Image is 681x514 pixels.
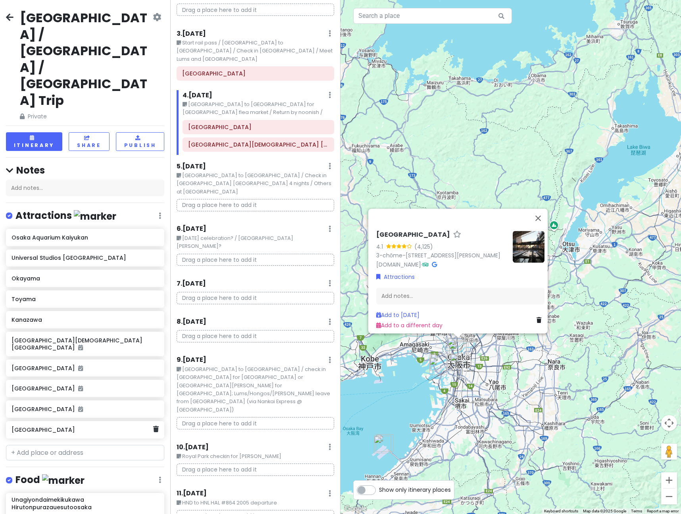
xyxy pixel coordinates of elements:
[422,262,429,267] i: Tripadvisor
[376,272,415,281] a: Attractions
[661,472,677,488] button: Zoom in
[661,415,677,431] button: Map camera controls
[12,496,158,510] h6: Unagiyondaimekikukawa Hirutonpurazauesutoosaka
[182,70,329,77] h6: Nagoya Station
[12,254,158,261] h6: Universal Studios [GEOGRAPHIC_DATA]
[177,464,334,476] p: Drag a place here to add it
[661,489,677,504] button: Zoom out
[177,356,206,364] h6: 9 . [DATE]
[74,210,116,222] img: marker
[12,406,158,413] h6: [GEOGRAPHIC_DATA]
[376,261,421,269] a: [DOMAIN_NAME]
[177,254,334,266] p: Drag a place here to add it
[376,252,500,260] a: 3-chōme-[STREET_ADDRESS][PERSON_NAME]
[78,406,83,412] i: Added to itinerary
[177,417,334,429] p: Drag a place here to add it
[177,330,334,342] p: Drag a place here to add it
[414,242,433,251] div: (4,125)
[177,199,334,211] p: Drag a place here to add it
[376,231,450,239] h6: [GEOGRAPHIC_DATA]
[376,242,386,251] div: 4.1
[376,311,419,319] a: Add to [DATE]
[177,225,206,233] h6: 6 . [DATE]
[447,338,469,359] div: Osaka Station
[6,445,164,461] input: + Add place or address
[379,485,451,494] span: Show only itinerary places
[12,365,158,372] h6: [GEOGRAPHIC_DATA]
[12,316,158,323] h6: Kanazawa
[6,180,164,196] div: Add notes...
[20,10,151,109] h2: [GEOGRAPHIC_DATA] / [GEOGRAPHIC_DATA] / [GEOGRAPHIC_DATA] Trip
[177,365,334,414] small: [GEOGRAPHIC_DATA] to [GEOGRAPHIC_DATA] / check in [GEOGRAPHIC_DATA] for [GEOGRAPHIC_DATA] or [GEO...
[177,4,334,16] p: Drag a place here to add it
[42,474,85,487] img: marker
[177,499,334,507] small: HND to HNL HAL #864 2005 departure
[177,489,207,498] h6: 11 . [DATE]
[12,385,158,392] h6: [GEOGRAPHIC_DATA]
[69,132,110,151] button: Share
[15,209,116,222] h4: Attractions
[78,365,83,371] i: Added to itinerary
[429,357,447,375] div: Osaka Aquarium Kaiyukan
[177,234,334,251] small: [DATE] celebration? / [GEOGRAPHIC_DATA] [PERSON_NAME]?
[183,91,212,100] h6: 4 . [DATE]
[353,8,512,24] input: Search a place
[78,386,83,391] i: Added to itinerary
[376,288,544,305] div: Add notes...
[376,434,393,452] div: Hotel Nikko Kansai Airport
[453,231,461,239] a: Star place
[177,443,209,452] h6: 10 . [DATE]
[6,164,164,176] h4: Notes
[376,322,442,330] a: Add to a different day
[661,444,677,460] button: Drag Pegman onto the map to open Street View
[6,132,62,151] button: Itinerary
[513,231,544,263] img: Picture of the place
[342,504,369,514] a: Open this area in Google Maps (opens a new window)
[12,275,158,282] h6: Okayama
[537,316,544,325] a: Delete place
[432,262,437,267] i: Google Maps
[183,100,334,117] small: [GEOGRAPHIC_DATA] to [GEOGRAPHIC_DATA] for [GEOGRAPHIC_DATA] flea market / Return by noonish /
[544,508,578,514] button: Keyboard shortcuts
[12,426,153,433] h6: [GEOGRAPHIC_DATA]
[188,141,329,148] h6: Kitano Temple kyoto
[376,231,506,269] div: ·
[177,318,206,326] h6: 8 . [DATE]
[12,337,158,351] h6: [GEOGRAPHIC_DATA][DEMOGRAPHIC_DATA] [GEOGRAPHIC_DATA]
[12,234,158,241] h6: Osaka Aquarium Kaiyukan
[177,30,206,38] h6: 3 . [DATE]
[188,124,329,131] h6: Kyoto Station
[177,39,334,63] small: Start rail pass / [GEOGRAPHIC_DATA] to [GEOGRAPHIC_DATA] / Check in [GEOGRAPHIC_DATA] / Meet Lums...
[177,162,206,171] h6: 5 . [DATE]
[177,452,334,460] small: Royal Park checkin for [PERSON_NAME]
[177,280,206,288] h6: 7 . [DATE]
[631,509,642,513] a: Terms (opens in new tab)
[78,345,83,350] i: Added to itinerary
[647,509,679,513] a: Report a map error
[450,354,467,371] div: HOTEL ROYAL CLASSIC OSAKA
[15,473,85,487] h4: Food
[342,504,369,514] img: Google
[583,509,626,513] span: Map data ©2025 Google
[529,209,548,228] button: Close
[431,354,448,371] div: Universal Studios Japan
[374,436,391,453] div: Kansai International Airport
[177,292,334,304] p: Drag a place here to add it
[20,112,151,121] span: Private
[116,132,164,151] button: Publish
[430,354,447,371] div: Lost World Restaurant
[153,424,159,435] a: Delete place
[12,296,158,303] h6: Toyama
[177,172,334,196] small: [GEOGRAPHIC_DATA] to [GEOGRAPHIC_DATA] / Check in [GEOGRAPHIC_DATA] [GEOGRAPHIC_DATA] 4 nights / ...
